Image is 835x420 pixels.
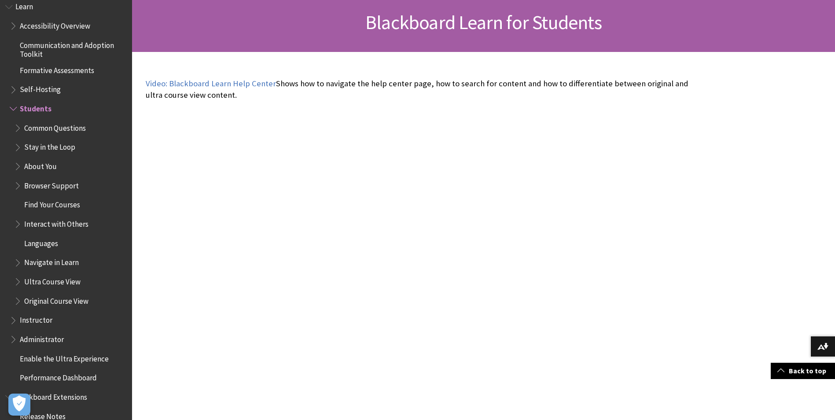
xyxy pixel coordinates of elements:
[24,178,79,190] span: Browser Support
[20,18,90,30] span: Accessibility Overview
[24,198,80,210] span: Find Your Courses
[365,10,602,34] span: Blackboard Learn for Students
[24,217,88,228] span: Interact with Others
[20,313,52,325] span: Instructor
[24,236,58,248] span: Languages
[24,140,75,152] span: Stay in the Loop
[146,78,276,89] a: Video: Blackboard Learn Help Center
[146,78,692,101] p: Shows how to navigate the help center page, how to search for content and how to differentiate be...
[24,159,57,171] span: About You
[24,274,81,286] span: Ultra Course View
[20,82,61,94] span: Self-Hosting
[24,294,88,306] span: Original Course View
[20,332,64,344] span: Administrator
[20,371,97,383] span: Performance Dashboard
[146,109,692,416] iframe: Blackboard Learn Help Center
[20,63,94,75] span: Formative Assessments
[15,390,87,402] span: Blackboard Extensions
[20,38,126,59] span: Communication and Adoption Toolkit
[24,121,86,133] span: Common Questions
[20,101,51,113] span: Students
[20,351,109,363] span: Enable the Ultra Experience
[24,255,79,267] span: Navigate in Learn
[8,394,30,416] button: Open Preferences
[771,363,835,379] a: Back to top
